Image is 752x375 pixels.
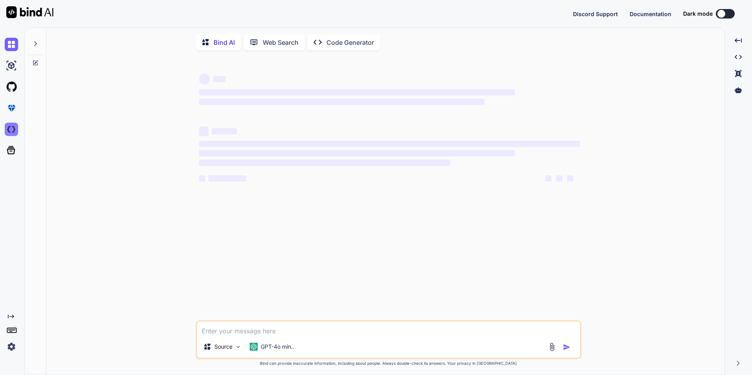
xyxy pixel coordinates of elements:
[5,123,18,136] img: darkCloudIdeIcon
[199,74,210,85] span: ‌
[573,11,618,17] span: Discord Support
[5,59,18,72] img: ai-studio
[263,38,299,47] p: Web Search
[199,141,580,147] span: ‌
[5,38,18,51] img: chat
[556,175,562,182] span: ‌
[261,343,294,351] p: GPT-4o min..
[199,150,515,156] span: ‌
[199,175,205,182] span: ‌
[250,343,258,351] img: GPT-4o mini
[6,6,53,18] img: Bind AI
[5,101,18,115] img: premium
[567,175,573,182] span: ‌
[5,80,18,94] img: githubLight
[199,89,515,96] span: ‌
[326,38,374,47] p: Code Generator
[213,76,226,82] span: ‌
[547,342,557,351] img: attachment
[199,160,450,166] span: ‌
[208,175,246,182] span: ‌
[235,344,241,350] img: Pick Models
[214,343,232,351] p: Source
[5,340,18,353] img: settings
[630,11,671,17] span: Documentation
[630,10,671,18] button: Documentation
[199,99,485,105] span: ‌
[199,127,208,136] span: ‌
[545,175,551,182] span: ‌
[214,38,235,47] p: Bind AI
[563,343,571,351] img: icon
[573,10,618,18] button: Discord Support
[683,10,713,18] span: Dark mode
[196,360,581,366] p: Bind can provide inaccurate information, including about people. Always double-check its answers....
[212,128,237,134] span: ‌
